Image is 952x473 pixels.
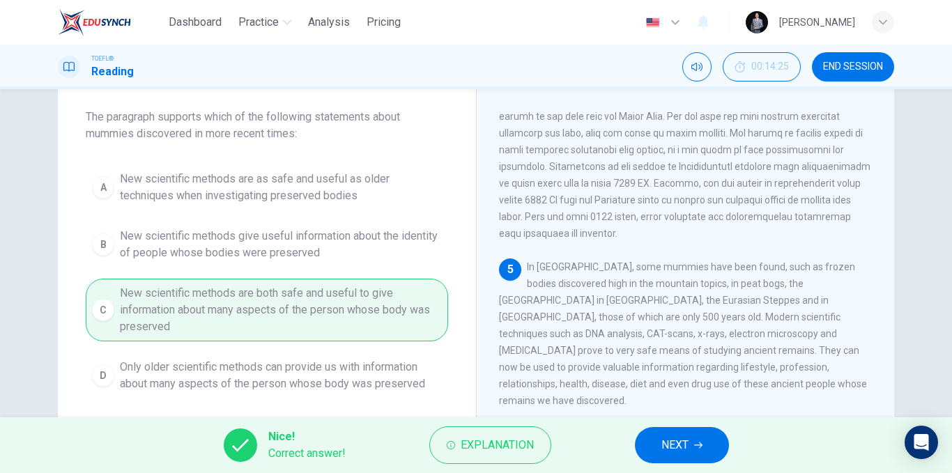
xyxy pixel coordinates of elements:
span: TOEFL® [91,54,114,63]
div: Open Intercom Messenger [905,426,938,459]
div: Mute [682,52,712,82]
span: 00:14:25 [751,61,789,72]
span: END SESSION [823,61,883,72]
button: Analysis [302,10,355,35]
span: Pricing [367,14,401,31]
span: Analysis [308,14,350,31]
div: 5 [499,258,521,281]
span: The paragraph supports which of the following statements about mummies discovered in more recent ... [86,109,448,142]
img: Profile picture [746,11,768,33]
span: Explanation [461,435,534,455]
button: Dashboard [163,10,227,35]
button: END SESSION [812,52,894,82]
div: Hide [723,52,801,82]
span: NEXT [661,435,689,455]
span: In [GEOGRAPHIC_DATA], some mummies have been found, such as frozen bodies discovered high in the ... [499,261,867,406]
span: Nice! [268,428,346,445]
button: NEXT [635,427,729,463]
img: EduSynch logo [58,8,131,36]
button: Pricing [361,10,406,35]
button: Practice [233,10,297,35]
h1: Reading [91,63,134,80]
div: [PERSON_NAME] [779,14,855,31]
img: en [644,17,661,28]
a: EduSynch logo [58,8,163,36]
span: Dashboard [169,14,222,31]
span: Practice [238,14,279,31]
span: Correct answer! [268,445,346,462]
button: Explanation [429,426,551,464]
button: 00:14:25 [723,52,801,82]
